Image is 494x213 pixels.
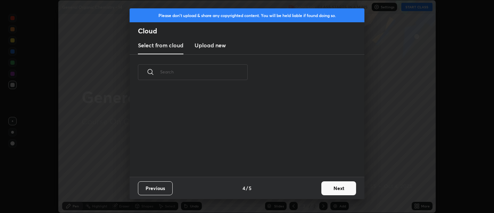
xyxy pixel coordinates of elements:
div: Please don't upload & share any copyrighted content. You will be held liable if found doing so. [130,8,364,22]
h3: Select from cloud [138,41,183,49]
button: Next [321,181,356,195]
h4: 4 [242,184,245,192]
h3: Upload new [195,41,226,49]
div: grid [130,88,356,177]
h4: 5 [249,184,252,192]
h2: Cloud [138,26,364,35]
h4: / [246,184,248,192]
button: Previous [138,181,173,195]
input: Search [160,57,248,87]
